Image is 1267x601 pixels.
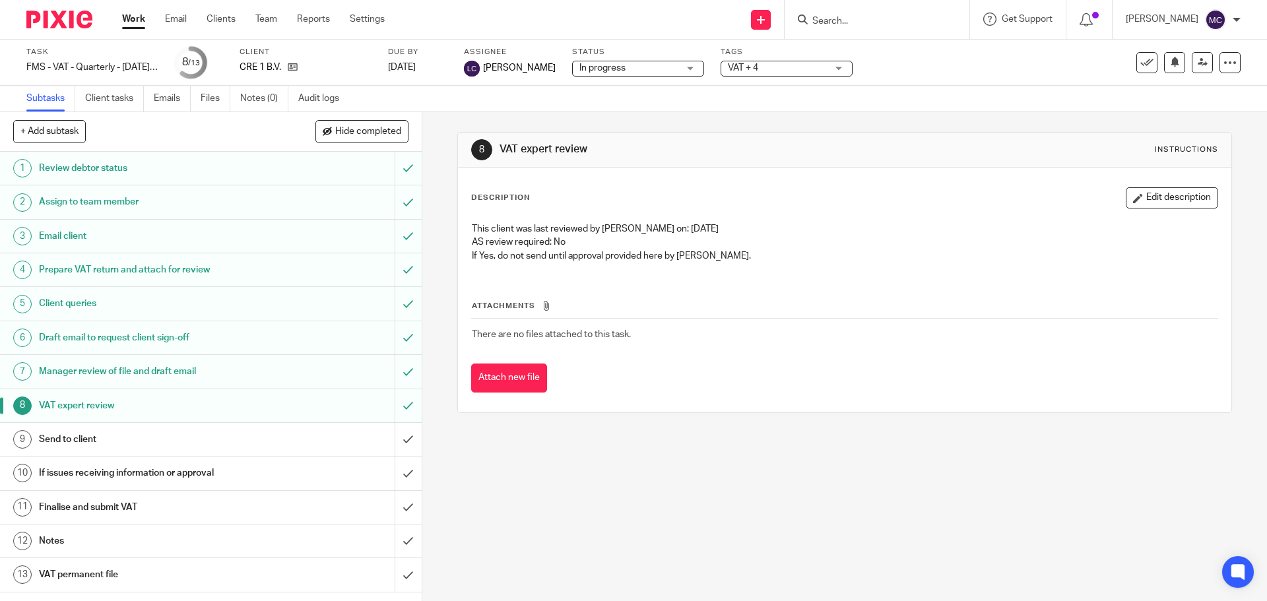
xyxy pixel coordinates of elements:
[26,11,92,28] img: Pixie
[811,16,930,28] input: Search
[472,330,631,339] span: There are no files attached to this task.
[122,13,145,26] a: Work
[26,86,75,111] a: Subtasks
[297,13,330,26] a: Reports
[315,120,408,142] button: Hide completed
[13,193,32,212] div: 2
[1002,15,1053,24] span: Get Support
[154,86,191,111] a: Emails
[298,86,349,111] a: Audit logs
[472,249,1217,263] p: If Yes, do not send until approval provided here by [PERSON_NAME].
[579,63,626,73] span: In progress
[39,497,267,517] h1: Finalise and submit VAT
[39,158,267,178] h1: Review debtor status
[188,59,200,67] small: /13
[39,396,267,416] h1: VAT expert review
[388,47,447,57] label: Due by
[483,61,556,75] span: [PERSON_NAME]
[721,47,853,57] label: Tags
[472,302,535,309] span: Attachments
[13,498,32,517] div: 11
[240,47,372,57] label: Client
[1126,187,1218,208] button: Edit description
[240,86,288,111] a: Notes (0)
[39,192,267,212] h1: Assign to team member
[464,61,480,77] img: svg%3E
[201,86,230,111] a: Files
[13,464,32,482] div: 10
[500,142,873,156] h1: VAT expert review
[39,226,267,246] h1: Email client
[728,63,758,73] span: VAT + 4
[13,159,32,177] div: 1
[13,295,32,313] div: 5
[472,222,1217,236] p: This client was last reviewed by [PERSON_NAME] on: [DATE]
[13,430,32,449] div: 9
[182,55,200,70] div: 8
[207,13,236,26] a: Clients
[26,61,158,74] div: FMS - VAT - Quarterly - June - August, 2025
[39,429,267,449] h1: Send to client
[572,47,704,57] label: Status
[39,463,267,483] h1: If issues receiving information or approval
[1126,13,1198,26] p: [PERSON_NAME]
[1205,9,1226,30] img: svg%3E
[165,13,187,26] a: Email
[26,47,158,57] label: Task
[1155,144,1218,155] div: Instructions
[39,294,267,313] h1: Client queries
[13,532,32,550] div: 12
[39,565,267,585] h1: VAT permanent file
[13,329,32,347] div: 6
[26,61,158,74] div: FMS - VAT - Quarterly - [DATE] - [DATE]
[13,227,32,245] div: 3
[255,13,277,26] a: Team
[350,13,385,26] a: Settings
[335,127,401,137] span: Hide completed
[472,236,1217,249] p: AS review required: No
[464,47,556,57] label: Assignee
[39,328,267,348] h1: Draft email to request client sign-off
[240,61,281,74] p: CRE 1 B.V.
[39,260,267,280] h1: Prepare VAT return and attach for review
[13,120,86,142] button: + Add subtask
[85,86,144,111] a: Client tasks
[13,261,32,279] div: 4
[39,362,267,381] h1: Manager review of file and draft email
[388,63,416,72] span: [DATE]
[13,396,32,415] div: 8
[13,565,32,584] div: 13
[471,193,530,203] p: Description
[39,531,267,551] h1: Notes
[471,139,492,160] div: 8
[13,362,32,381] div: 7
[471,364,547,393] button: Attach new file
